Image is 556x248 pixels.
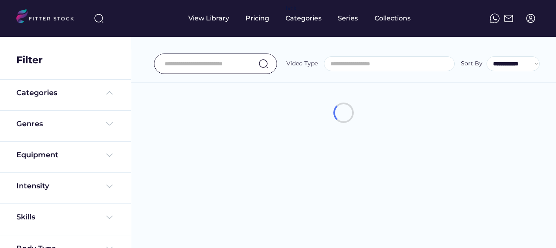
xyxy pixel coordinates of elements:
[105,181,114,191] img: Frame%20%284%29.svg
[16,9,81,26] img: LOGO.svg
[286,60,318,68] div: Video Type
[338,14,358,23] div: Series
[105,88,114,98] img: Frame%20%285%29.svg
[375,14,411,23] div: Collections
[504,13,514,23] img: Frame%2051.svg
[105,150,114,160] img: Frame%20%284%29.svg
[286,14,322,23] div: Categories
[16,88,57,98] div: Categories
[188,14,229,23] div: View Library
[16,150,58,160] div: Equipment
[286,4,296,12] div: fvck
[490,13,500,23] img: meteor-icons_whatsapp%20%281%29.svg
[16,119,43,129] div: Genres
[16,212,37,222] div: Skills
[105,119,114,129] img: Frame%20%284%29.svg
[461,60,482,68] div: Sort By
[246,14,269,23] div: Pricing
[16,181,49,191] div: Intensity
[259,59,268,69] img: search-normal.svg
[526,13,536,23] img: profile-circle.svg
[16,53,42,67] div: Filter
[94,13,104,23] img: search-normal%203.svg
[105,212,114,222] img: Frame%20%284%29.svg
